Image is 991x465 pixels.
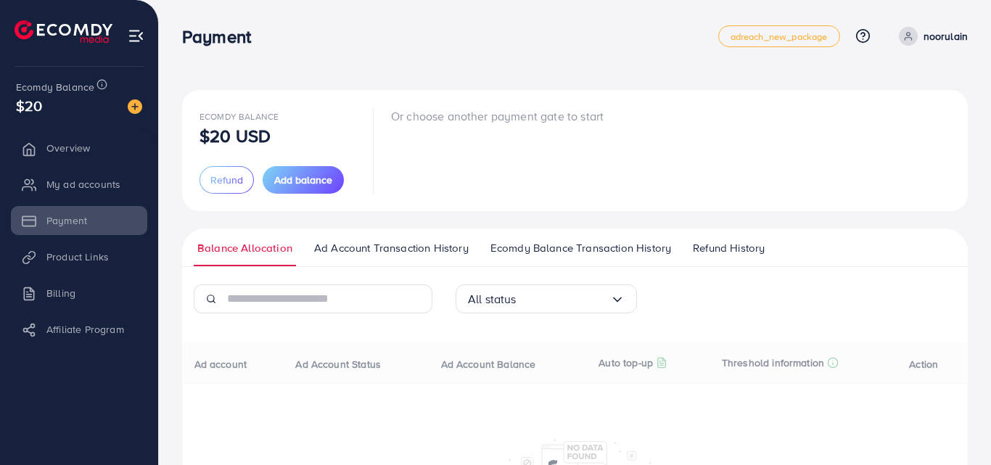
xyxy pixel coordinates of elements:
input: Search for option [517,288,610,310]
button: Add balance [263,166,344,194]
span: Ad Account Transaction History [314,240,469,256]
p: noorulain [924,28,968,45]
span: Ecomdy Balance [200,110,279,123]
span: Ecomdy Balance Transaction History [490,240,671,256]
a: noorulain [893,27,968,46]
span: adreach_new_package [731,32,828,41]
a: adreach_new_package [718,25,840,47]
span: Ecomdy Balance [16,80,94,94]
div: Search for option [456,284,637,313]
img: menu [128,28,144,44]
span: Refund [210,173,243,187]
img: logo [15,20,112,43]
button: Refund [200,166,254,194]
p: Or choose another payment gate to start [391,107,604,125]
span: Add balance [274,173,332,187]
span: All status [468,288,517,310]
h3: Payment [182,26,263,47]
span: Balance Allocation [197,240,292,256]
span: $20 [16,95,42,116]
p: $20 USD [200,127,271,144]
span: Refund History [693,240,765,256]
img: image [128,99,142,114]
